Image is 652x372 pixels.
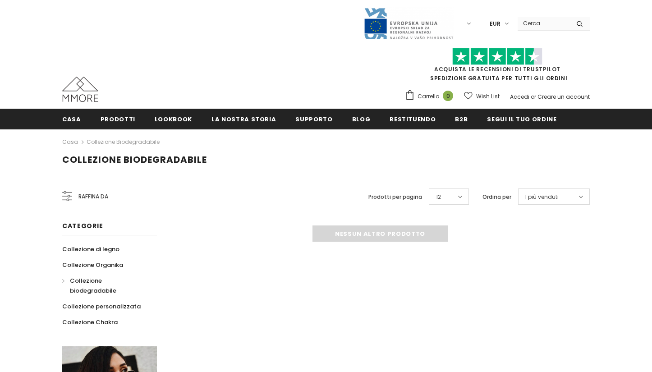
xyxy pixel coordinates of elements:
span: supporto [295,115,332,124]
span: Wish List [476,92,500,101]
span: Segui il tuo ordine [487,115,556,124]
a: supporto [295,109,332,129]
span: I più venduti [525,193,559,202]
span: Collezione Organika [62,261,123,269]
a: La nostra storia [211,109,276,129]
input: Search Site [518,17,569,30]
span: Carrello [418,92,439,101]
img: Javni Razpis [363,7,454,40]
a: Collezione biodegradabile [87,138,160,146]
span: Restituendo [390,115,436,124]
span: Collezione di legno [62,245,119,253]
a: Restituendo [390,109,436,129]
a: Blog [352,109,371,129]
a: Collezione biodegradabile [62,273,147,299]
label: Ordina per [482,193,511,202]
a: Accedi [510,93,529,101]
span: Prodotti [101,115,135,124]
span: Blog [352,115,371,124]
a: Segui il tuo ordine [487,109,556,129]
a: Collezione personalizzata [62,299,141,314]
a: Carrello 0 [405,90,458,103]
span: EUR [490,19,500,28]
a: Casa [62,137,78,147]
span: Categorie [62,221,103,230]
a: Casa [62,109,81,129]
span: Collezione Chakra [62,318,118,326]
a: B2B [455,109,468,129]
span: Lookbook [155,115,192,124]
span: La nostra storia [211,115,276,124]
a: Wish List [464,88,500,104]
img: Fidati di Pilot Stars [452,48,542,65]
a: Javni Razpis [363,19,454,27]
span: Raffina da [78,192,108,202]
img: Casi MMORE [62,77,98,102]
span: 12 [436,193,441,202]
span: Collezione biodegradabile [70,276,116,295]
a: Acquista le recensioni di TrustPilot [434,65,560,73]
span: Casa [62,115,81,124]
a: Prodotti [101,109,135,129]
span: 0 [443,91,453,101]
label: Prodotti per pagina [368,193,422,202]
a: Lookbook [155,109,192,129]
span: SPEDIZIONE GRATUITA PER TUTTI GLI ORDINI [405,52,590,82]
span: Collezione personalizzata [62,302,141,311]
a: Collezione Organika [62,257,123,273]
a: Collezione Chakra [62,314,118,330]
span: or [531,93,536,101]
span: B2B [455,115,468,124]
span: Collezione biodegradabile [62,153,207,166]
a: Creare un account [537,93,590,101]
a: Collezione di legno [62,241,119,257]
